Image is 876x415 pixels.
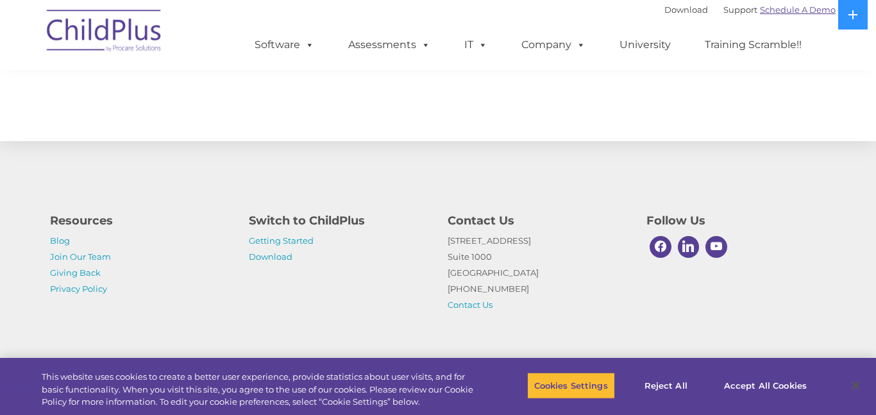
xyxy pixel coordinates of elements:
[527,372,615,399] button: Cookies Settings
[242,32,327,58] a: Software
[50,267,101,278] a: Giving Back
[448,300,493,310] a: Contact Us
[692,32,814,58] a: Training Scramble!!
[448,233,627,313] p: [STREET_ADDRESS] Suite 1000 [GEOGRAPHIC_DATA] [PHONE_NUMBER]
[664,4,836,15] font: |
[760,4,836,15] a: Schedule A Demo
[675,233,703,261] a: Linkedin
[607,32,684,58] a: University
[42,371,482,409] div: This website uses cookies to create a better user experience, provide statistics about user visit...
[249,235,314,246] a: Getting Started
[509,32,598,58] a: Company
[723,4,757,15] a: Support
[626,372,706,399] button: Reject All
[178,85,217,94] span: Last name
[50,235,70,246] a: Blog
[841,371,870,400] button: Close
[451,32,500,58] a: IT
[50,251,111,262] a: Join Our Team
[646,212,826,230] h4: Follow Us
[50,284,107,294] a: Privacy Policy
[178,137,233,147] span: Phone number
[448,212,627,230] h4: Contact Us
[50,212,230,230] h4: Resources
[702,233,730,261] a: Youtube
[335,32,443,58] a: Assessments
[717,372,814,399] button: Accept All Cookies
[40,1,169,65] img: ChildPlus by Procare Solutions
[664,4,708,15] a: Download
[249,251,292,262] a: Download
[249,212,428,230] h4: Switch to ChildPlus
[646,233,675,261] a: Facebook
